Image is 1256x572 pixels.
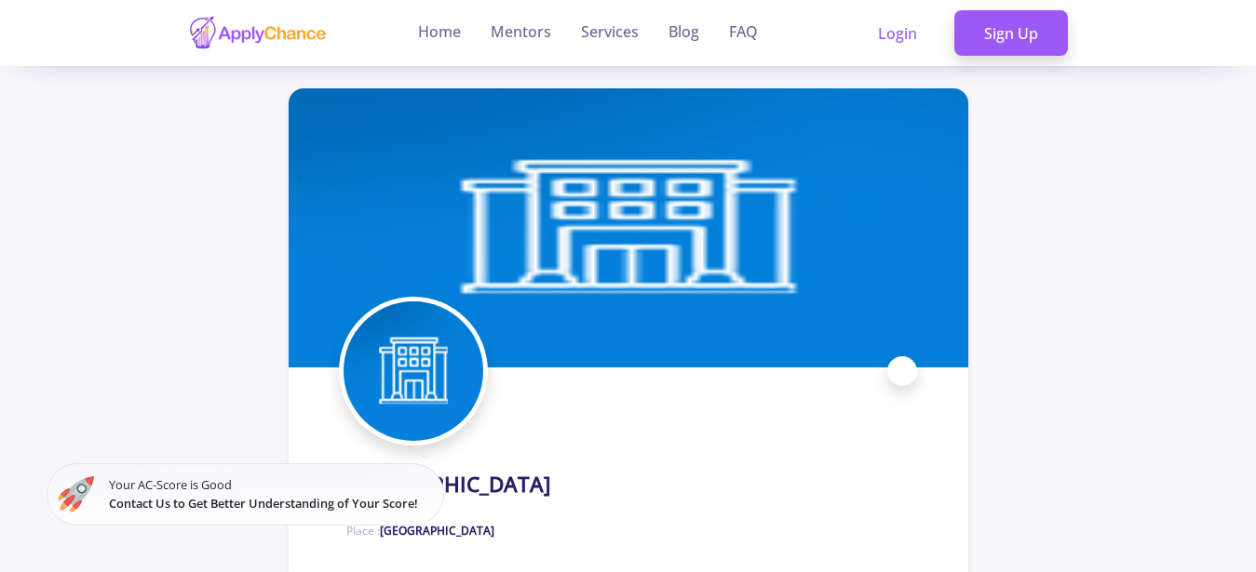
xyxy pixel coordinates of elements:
a: Sign Up [954,10,1068,57]
img: applychance logo [188,15,328,51]
img: Damghan University cover [289,88,968,367]
a: Login [848,10,947,57]
span: Contact Us to Get Better Understanding of Your Score! [109,495,418,512]
span: Place : [346,523,494,539]
small: Your AC-Score is Good [109,476,433,512]
span: [GEOGRAPHIC_DATA] [380,523,494,539]
h1: [GEOGRAPHIC_DATA] [339,472,550,497]
img: ac-market [58,476,94,512]
img: Damghan University logo [344,301,483,441]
